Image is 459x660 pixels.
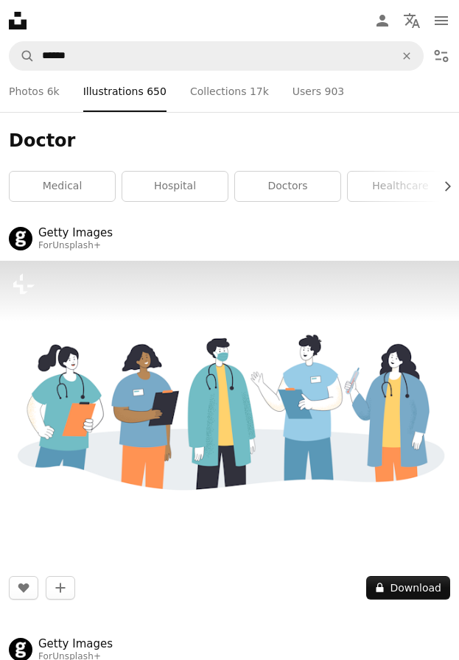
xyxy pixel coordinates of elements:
[250,83,269,99] span: 17k
[9,576,38,600] button: Like
[38,636,113,651] a: Getty Images
[38,225,113,240] a: Getty Images
[397,6,427,35] button: Language
[52,240,101,250] a: Unsplash+
[190,71,269,112] a: Collections 17k
[9,71,60,112] a: Photos 6k
[292,71,344,112] a: Users 903
[38,240,113,252] div: For
[235,172,340,201] a: doctors
[427,41,456,71] button: Filters
[366,576,450,600] button: Download
[10,172,115,201] a: medical
[9,12,27,29] a: Home — Unsplash
[47,83,60,99] span: 6k
[348,172,453,201] a: healthcare
[434,172,450,201] button: scroll list to the right
[122,172,228,201] a: hospital
[325,83,345,99] span: 903
[368,6,397,35] a: Log in / Sign up
[46,576,75,600] button: Add to Collection
[9,130,450,153] h1: Doctor
[10,42,35,70] button: Search Unsplash
[9,227,32,250] img: Go to Getty Images's profile
[390,42,423,70] button: Clear
[9,41,424,71] form: Find visuals sitewide
[427,6,456,35] button: Menu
